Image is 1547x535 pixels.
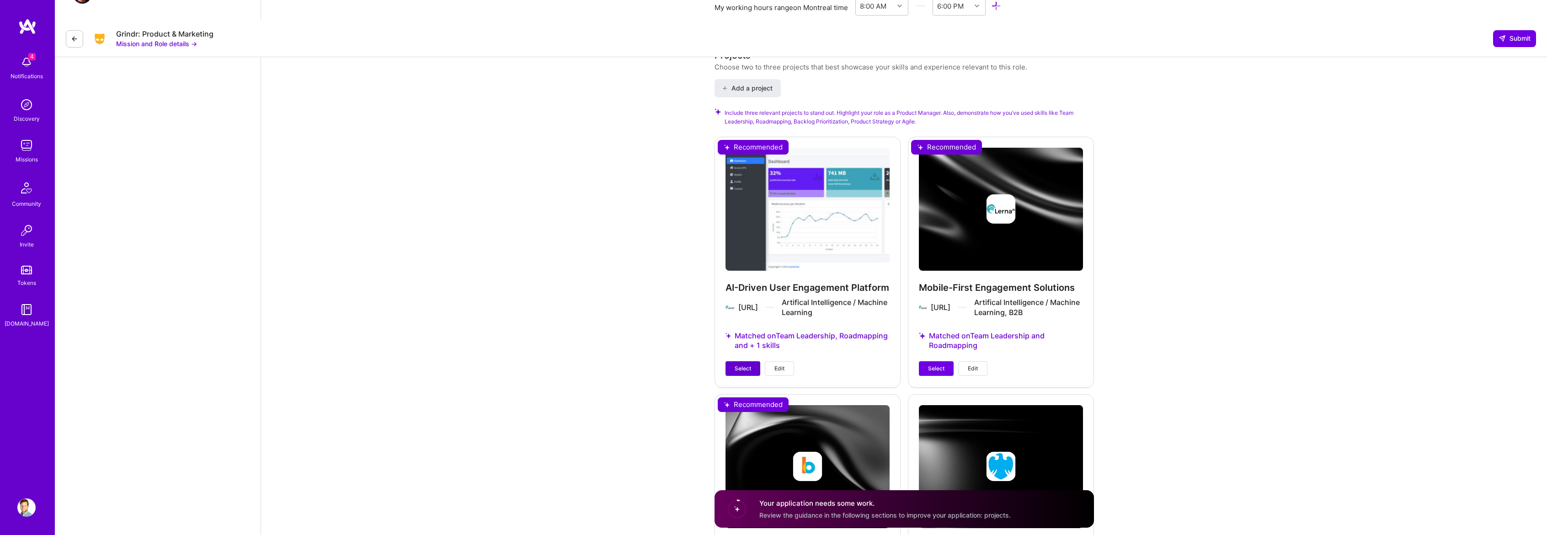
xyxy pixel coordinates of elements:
[735,364,751,373] span: Select
[958,361,987,376] button: Edit
[915,1,926,11] i: icon HorizontalInLineDivider
[15,498,38,517] a: User Avatar
[928,364,944,373] span: Select
[759,511,1011,519] span: Review the guidance in the following sections to improve your application: projects.
[1499,35,1506,42] i: icon SendLight
[774,364,784,373] span: Edit
[17,221,36,240] img: Invite
[722,84,772,93] span: Add a project
[116,29,213,39] div: Grindr: Product & Marketing
[759,498,1011,508] h4: Your application needs some work.
[17,96,36,114] img: discovery
[715,79,781,97] button: Add a project
[28,53,36,60] span: 4
[17,300,36,319] img: guide book
[722,86,727,91] i: icon PlusBlack
[21,266,32,274] img: tokens
[71,35,78,43] i: icon LeftArrowDark
[12,199,41,209] div: Community
[919,361,954,376] button: Select
[17,53,36,71] img: bell
[715,3,848,12] div: My working hours range on Montreal time
[17,278,36,288] div: Tokens
[20,240,34,249] div: Invite
[937,1,964,11] div: 6:00 PM
[715,62,1027,72] div: Choose two to three projects that best showcase your skills and experience relevant to this role.
[897,4,902,8] i: icon Chevron
[17,498,36,517] img: User Avatar
[5,319,49,328] div: [DOMAIN_NAME]
[91,32,109,46] img: Company Logo
[1493,30,1536,47] button: Submit
[18,18,37,35] img: logo
[1499,34,1531,43] span: Submit
[975,4,979,8] i: icon Chevron
[765,361,794,376] button: Edit
[725,361,760,376] button: Select
[16,177,37,199] img: Community
[968,364,978,373] span: Edit
[16,155,38,164] div: Missions
[17,136,36,155] img: teamwork
[860,1,886,11] div: 8:00 AM
[11,71,43,81] div: Notifications
[725,108,1094,126] span: Include three relevant projects to stand out. Highlight your role as a Product Manager. Also, dem...
[14,114,40,123] div: Discovery
[715,108,721,115] i: Check
[116,39,197,48] button: Mission and Role details →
